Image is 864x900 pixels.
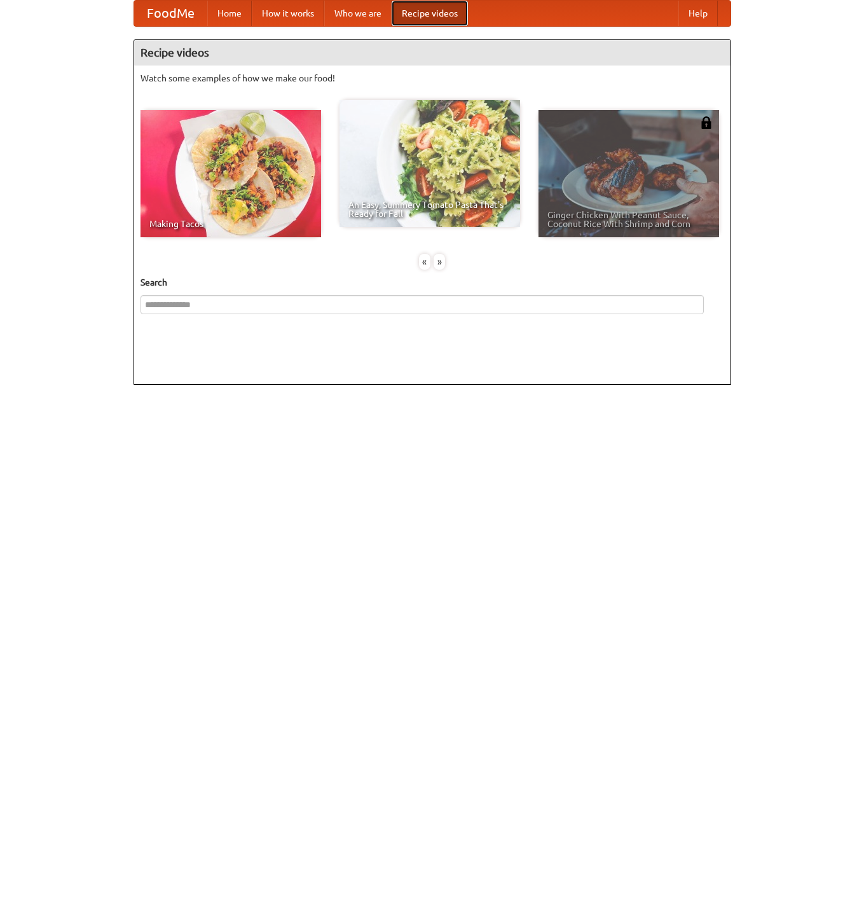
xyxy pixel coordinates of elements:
a: Home [207,1,252,26]
a: Making Tacos [141,110,321,237]
a: Who we are [324,1,392,26]
h4: Recipe videos [134,40,730,66]
a: Help [678,1,718,26]
div: « [419,254,430,270]
a: An Easy, Summery Tomato Pasta That's Ready for Fall [339,100,520,227]
div: » [434,254,445,270]
a: How it works [252,1,324,26]
a: Recipe videos [392,1,468,26]
h5: Search [141,276,724,289]
span: An Easy, Summery Tomato Pasta That's Ready for Fall [348,200,511,218]
p: Watch some examples of how we make our food! [141,72,724,85]
img: 483408.png [700,116,713,129]
a: FoodMe [134,1,207,26]
span: Making Tacos [149,219,312,228]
